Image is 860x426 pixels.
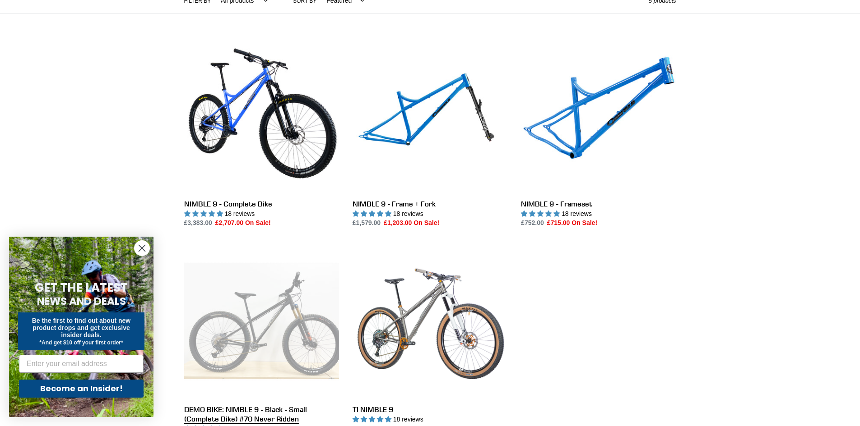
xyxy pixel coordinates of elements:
button: Become an Insider! [19,380,144,398]
button: Close dialog [134,240,150,256]
input: Enter your email address [19,355,144,373]
span: NEWS AND DEALS [37,294,126,308]
span: Be the first to find out about new product drops and get exclusive insider deals. [32,317,131,339]
span: *And get $10 off your first order* [39,339,123,346]
span: GET THE LATEST [35,279,128,296]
